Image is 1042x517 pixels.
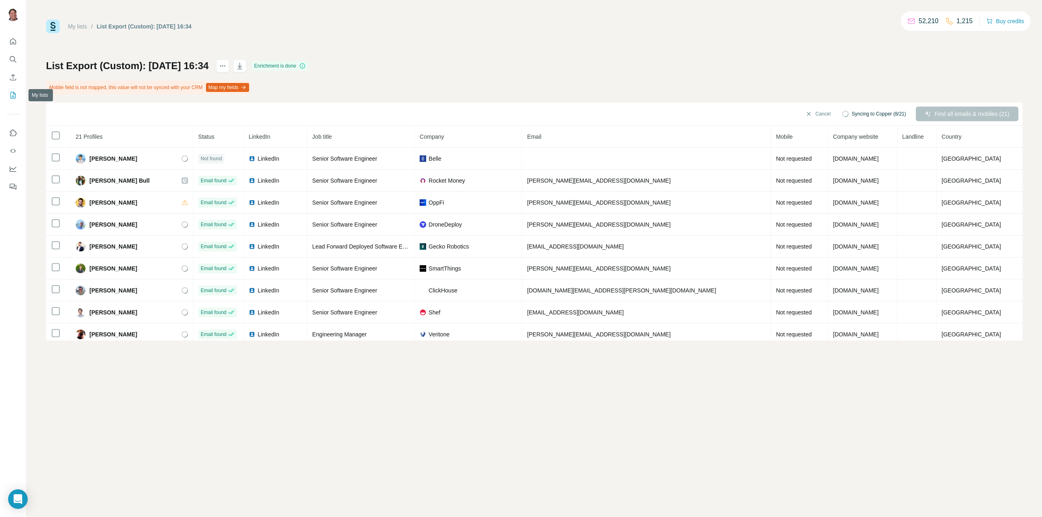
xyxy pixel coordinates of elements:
span: [GEOGRAPHIC_DATA] [941,155,1001,162]
li: / [91,22,93,31]
span: [DOMAIN_NAME] [833,309,879,316]
span: [PERSON_NAME][EMAIL_ADDRESS][DOMAIN_NAME] [527,177,670,184]
span: Senior Software Engineer [312,221,377,228]
span: [PERSON_NAME] [90,199,137,207]
img: LinkedIn logo [249,155,255,162]
span: [DOMAIN_NAME] [833,287,879,294]
p: 52,210 [919,16,939,26]
button: Enrich CSV [7,70,20,85]
span: [PERSON_NAME] [90,155,137,163]
img: company-logo [420,199,426,206]
img: Avatar [7,8,20,21]
span: [PERSON_NAME][EMAIL_ADDRESS][DOMAIN_NAME] [527,331,670,338]
span: [GEOGRAPHIC_DATA] [941,309,1001,316]
span: Senior Software Engineer [312,155,377,162]
img: LinkedIn logo [249,309,255,316]
img: LinkedIn logo [249,265,255,272]
span: LinkedIn [258,177,279,185]
span: Mobile [776,133,792,140]
span: Not requested [776,155,812,162]
span: Syncing to Copper (8/21) [852,110,906,118]
button: actions [216,59,229,72]
button: My lists [7,88,20,103]
span: [PERSON_NAME][EMAIL_ADDRESS][DOMAIN_NAME] [527,221,670,228]
a: My lists [68,23,87,30]
span: [PERSON_NAME][EMAIL_ADDRESS][DOMAIN_NAME] [527,265,670,272]
span: Senior Software Engineer [312,199,377,206]
span: LinkedIn [258,286,279,294]
span: Senior Software Engineer [312,287,377,294]
span: Not requested [776,265,812,272]
span: Email found [201,331,226,338]
span: Senior Software Engineer [312,265,377,272]
span: [DOMAIN_NAME] [833,331,879,338]
span: [PERSON_NAME] [90,264,137,273]
span: [PERSON_NAME][EMAIL_ADDRESS][DOMAIN_NAME] [527,199,670,206]
img: Surfe Logo [46,20,60,33]
span: Email found [201,243,226,250]
div: Enrichment is done [252,61,309,71]
span: Not found [201,155,222,162]
span: [DOMAIN_NAME][EMAIL_ADDRESS][PERSON_NAME][DOMAIN_NAME] [527,287,716,294]
span: Email found [201,309,226,316]
span: [DOMAIN_NAME] [833,199,879,206]
span: Belle [429,155,441,163]
img: LinkedIn logo [249,177,255,184]
span: Veritone [429,330,449,338]
img: LinkedIn logo [249,221,255,228]
span: Lead Forward Deployed Software Engineer [312,243,422,250]
span: [EMAIL_ADDRESS][DOMAIN_NAME] [527,243,624,250]
div: Mobile field is not mapped, this value will not be synced with your CRM [46,81,251,94]
span: Country [941,133,961,140]
span: Engineering Manager [312,331,367,338]
img: company-logo [420,287,426,294]
span: Not requested [776,221,812,228]
span: [DOMAIN_NAME] [833,177,879,184]
img: company-logo [420,309,426,316]
p: 1,215 [957,16,973,26]
span: [PERSON_NAME] [90,330,137,338]
img: Avatar [76,286,85,295]
span: [GEOGRAPHIC_DATA] [941,243,1001,250]
img: Avatar [76,242,85,251]
span: [GEOGRAPHIC_DATA] [941,331,1001,338]
img: Avatar [76,154,85,164]
img: Avatar [76,220,85,229]
img: LinkedIn logo [249,287,255,294]
span: LinkedIn [249,133,270,140]
span: [DOMAIN_NAME] [833,155,879,162]
button: Quick start [7,34,20,49]
button: Dashboard [7,161,20,176]
span: [GEOGRAPHIC_DATA] [941,287,1001,294]
span: Not requested [776,177,812,184]
span: Email found [201,199,226,206]
span: [GEOGRAPHIC_DATA] [941,221,1001,228]
span: LinkedIn [258,199,279,207]
span: LinkedIn [258,264,279,273]
span: Rocket Money [429,177,465,185]
span: Email found [201,287,226,294]
span: Email found [201,265,226,272]
span: Gecko Robotics [429,242,469,251]
span: Landline [902,133,924,140]
img: company-logo [420,265,426,272]
span: Senior Software Engineer [312,309,377,316]
img: company-logo [420,331,426,338]
img: company-logo [420,155,426,162]
span: Email found [201,221,226,228]
h1: List Export (Custom): [DATE] 16:34 [46,59,209,72]
button: Feedback [7,179,20,194]
img: Avatar [76,329,85,339]
span: LinkedIn [258,220,279,229]
span: [EMAIL_ADDRESS][DOMAIN_NAME] [527,309,624,316]
span: Not requested [776,287,812,294]
img: Avatar [76,308,85,317]
span: LinkedIn [258,308,279,316]
span: Not requested [776,331,812,338]
span: Not requested [776,199,812,206]
span: Company [420,133,444,140]
span: 21 Profiles [76,133,103,140]
div: List Export (Custom): [DATE] 16:34 [97,22,192,31]
span: SmartThings [429,264,461,273]
span: Not requested [776,309,812,316]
